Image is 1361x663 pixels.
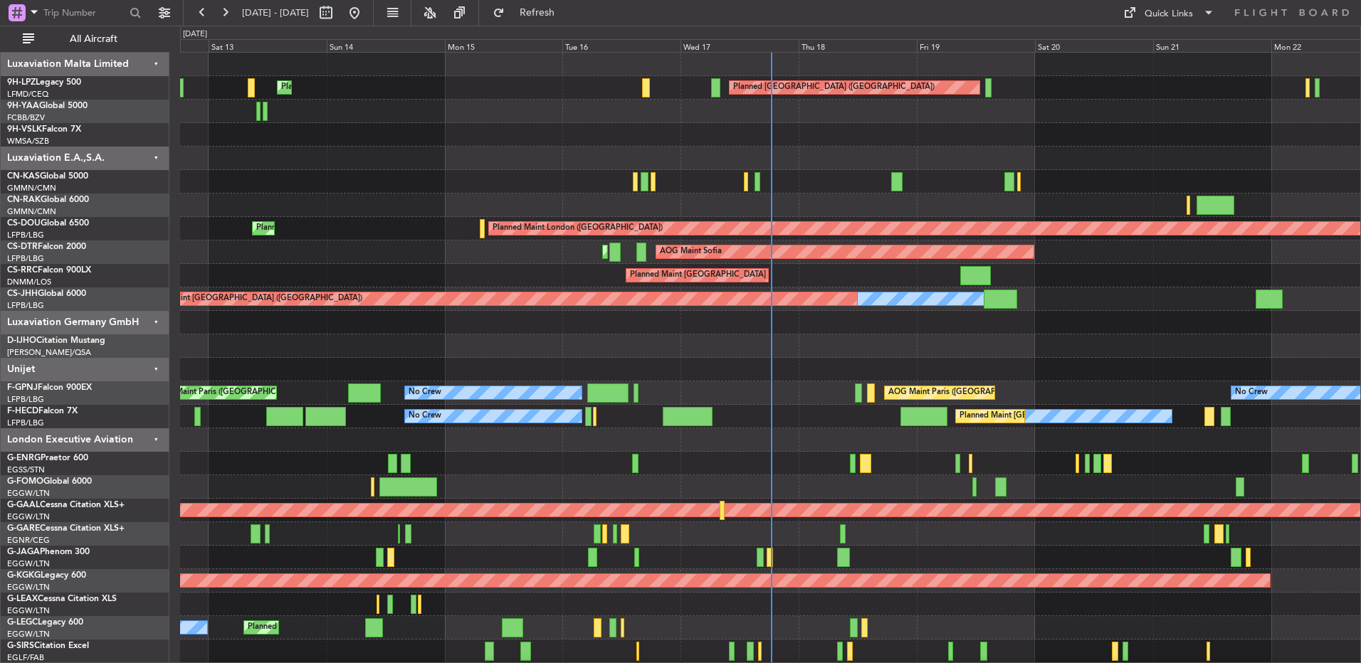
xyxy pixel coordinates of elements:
[7,243,86,251] a: CS-DTRFalcon 2000
[7,595,38,603] span: G-LEAX
[917,39,1035,52] div: Fri 19
[7,418,44,428] a: LFPB/LBG
[7,102,39,110] span: 9H-YAA
[7,266,91,275] a: CS-RRCFalcon 900LX
[7,196,41,204] span: CN-RAK
[7,290,86,298] a: CS-JHHGlobal 6000
[7,488,50,499] a: EGGW/LTN
[43,2,125,23] input: Trip Number
[409,405,441,427] div: No Crew
[660,241,722,262] div: AOG Maint Sofia
[327,39,445,52] div: Sun 14
[183,28,207,41] div: [DATE]
[7,266,38,275] span: CS-RRC
[7,196,89,204] a: CN-RAKGlobal 6000
[486,1,572,24] button: Refresh
[7,548,90,556] a: G-JAGAPhenom 300
[7,112,45,123] a: FCBB/BZV
[281,77,450,98] div: Planned Maint Cannes ([GEOGRAPHIC_DATA])
[7,277,51,287] a: DNMM/LOS
[7,243,38,251] span: CS-DTR
[1116,1,1221,24] button: Quick Links
[888,382,1038,403] div: AOG Maint Paris ([GEOGRAPHIC_DATA])
[7,172,40,181] span: CN-KAS
[7,89,48,100] a: LFMD/CEQ
[7,642,34,650] span: G-SIRS
[7,336,105,345] a: D-IJHOCitation Mustang
[7,125,81,134] a: 9H-VSLKFalcon 7X
[1235,382,1268,403] div: No Crew
[7,524,40,533] span: G-GARE
[209,39,327,52] div: Sat 13
[7,206,56,217] a: GMMN/CMN
[7,290,38,298] span: CS-JHH
[7,172,88,181] a: CN-KASGlobal 5000
[409,382,441,403] div: No Crew
[7,183,56,193] a: GMMN/CMN
[7,383,38,392] span: F-GPNJ
[493,218,663,239] div: Planned Maint London ([GEOGRAPHIC_DATA])
[7,300,44,311] a: LFPB/LBG
[960,405,1184,427] div: Planned Maint [GEOGRAPHIC_DATA] ([GEOGRAPHIC_DATA])
[1035,39,1153,52] div: Sat 20
[7,454,41,462] span: G-ENRG
[562,39,680,52] div: Tue 16
[630,265,854,286] div: Planned Maint [GEOGRAPHIC_DATA] ([GEOGRAPHIC_DATA])
[733,77,935,98] div: Planned [GEOGRAPHIC_DATA] ([GEOGRAPHIC_DATA])
[7,230,44,240] a: LFPB/LBG
[248,617,472,638] div: Planned Maint [GEOGRAPHIC_DATA] ([GEOGRAPHIC_DATA])
[242,6,309,19] span: [DATE] - [DATE]
[7,347,91,358] a: [PERSON_NAME]/QSA
[606,241,679,262] div: Planned Maint Sofia
[16,28,154,51] button: All Aircraft
[7,535,50,546] a: EGNR/CEG
[7,652,44,663] a: EGLF/FAB
[7,524,125,533] a: G-GARECessna Citation XLS+
[445,39,563,52] div: Mon 15
[7,253,44,264] a: LFPB/LBG
[7,78,36,87] span: 9H-LPZ
[7,407,38,415] span: F-HECD
[7,136,49,147] a: WMSA/SZB
[508,8,567,18] span: Refresh
[7,78,81,87] a: 9H-LPZLegacy 500
[155,382,305,403] div: AOG Maint Paris ([GEOGRAPHIC_DATA])
[7,336,36,345] span: D-IJHO
[138,288,362,309] div: Planned Maint [GEOGRAPHIC_DATA] ([GEOGRAPHIC_DATA])
[7,219,89,228] a: CS-DOUGlobal 6500
[7,465,45,475] a: EGSS/STN
[7,618,38,627] span: G-LEGC
[1153,39,1271,52] div: Sun 21
[7,618,83,627] a: G-LEGCLegacy 600
[7,571,86,580] a: G-KGKGLegacy 600
[7,477,92,486] a: G-FOMOGlobal 6000
[7,558,50,569] a: EGGW/LTN
[7,219,41,228] span: CS-DOU
[7,454,88,462] a: G-ENRGPraetor 600
[7,571,41,580] span: G-KGKG
[7,407,78,415] a: F-HECDFalcon 7X
[37,34,150,44] span: All Aircraft
[680,39,799,52] div: Wed 17
[7,501,40,509] span: G-GAAL
[256,218,480,239] div: Planned Maint [GEOGRAPHIC_DATA] ([GEOGRAPHIC_DATA])
[7,125,42,134] span: 9H-VSLK
[7,582,50,593] a: EGGW/LTN
[7,102,88,110] a: 9H-YAAGlobal 5000
[7,501,125,509] a: G-GAALCessna Citation XLS+
[7,642,89,650] a: G-SIRSCitation Excel
[7,605,50,616] a: EGGW/LTN
[1145,7,1193,21] div: Quick Links
[7,629,50,640] a: EGGW/LTN
[7,477,43,486] span: G-FOMO
[7,383,92,392] a: F-GPNJFalcon 900EX
[7,595,117,603] a: G-LEAXCessna Citation XLS
[7,394,44,405] a: LFPB/LBG
[7,511,50,522] a: EGGW/LTN
[7,548,40,556] span: G-JAGA
[799,39,917,52] div: Thu 18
